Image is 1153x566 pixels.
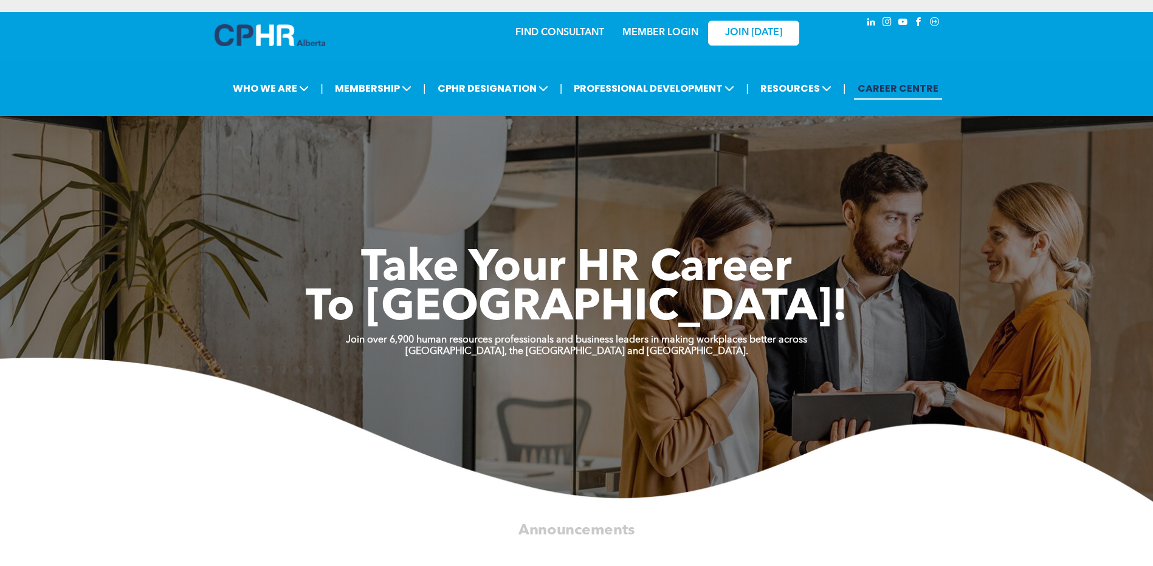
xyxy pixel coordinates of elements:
a: FIND CONSULTANT [515,28,604,38]
a: linkedin [865,15,878,32]
span: RESOURCES [757,77,835,100]
span: CPHR DESIGNATION [434,77,552,100]
span: Take Your HR Career [361,247,792,291]
li: | [746,76,749,101]
span: JOIN [DATE] [725,27,782,39]
a: MEMBER LOGIN [622,28,698,38]
img: A blue and white logo for cp alberta [215,24,325,46]
a: youtube [897,15,910,32]
li: | [320,76,323,101]
li: | [560,76,563,101]
span: WHO WE ARE [229,77,312,100]
span: Announcements [518,523,635,537]
li: | [423,76,426,101]
span: MEMBERSHIP [331,77,415,100]
strong: Join over 6,900 human resources professionals and business leaders in making workplaces better ac... [346,335,807,345]
a: facebook [912,15,926,32]
a: instagram [881,15,894,32]
a: Social network [928,15,941,32]
span: PROFESSIONAL DEVELOPMENT [570,77,738,100]
strong: [GEOGRAPHIC_DATA], the [GEOGRAPHIC_DATA] and [GEOGRAPHIC_DATA]. [405,347,748,356]
a: JOIN [DATE] [708,21,799,46]
a: CAREER CENTRE [854,77,942,100]
span: To [GEOGRAPHIC_DATA]! [306,287,848,330]
li: | [843,76,846,101]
